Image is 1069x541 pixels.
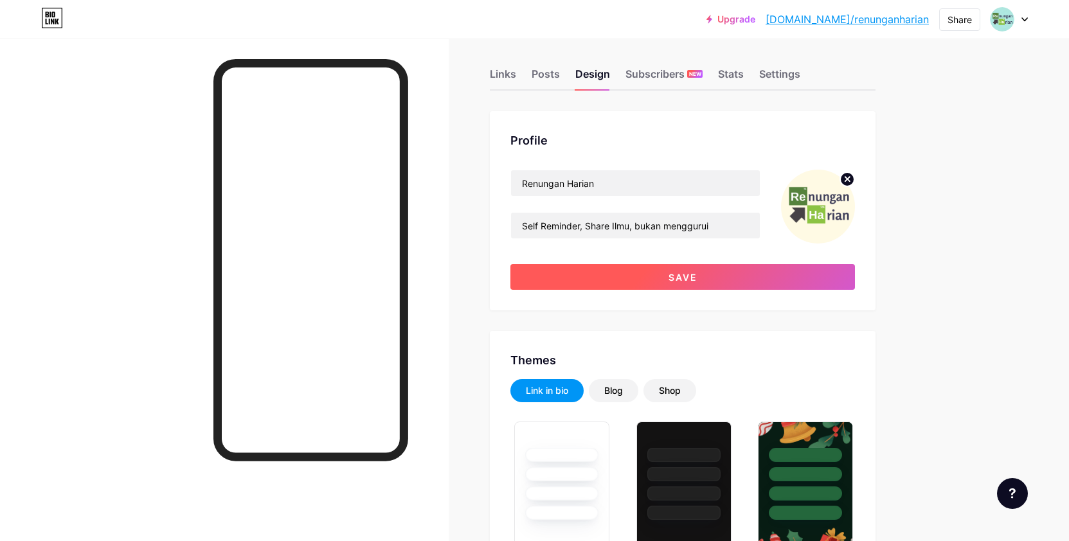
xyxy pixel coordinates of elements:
div: Design [575,66,610,89]
a: Upgrade [706,14,755,24]
div: Link in bio [526,384,568,397]
div: Links [490,66,516,89]
div: Stats [718,66,744,89]
input: Bio [511,213,760,238]
img: renunganharian [781,170,855,244]
div: Subscribers [625,66,703,89]
div: Blog [604,384,623,397]
div: Posts [532,66,560,89]
button: Save [510,264,855,290]
div: Profile [510,132,855,149]
div: Themes [510,351,855,369]
span: Save [669,272,697,283]
div: Shop [659,384,681,397]
div: Share [948,13,972,26]
a: [DOMAIN_NAME]/renunganharian [766,12,929,27]
img: renunganharian [990,7,1014,31]
span: NEW [689,70,701,78]
input: Name [511,170,760,196]
div: Settings [759,66,800,89]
